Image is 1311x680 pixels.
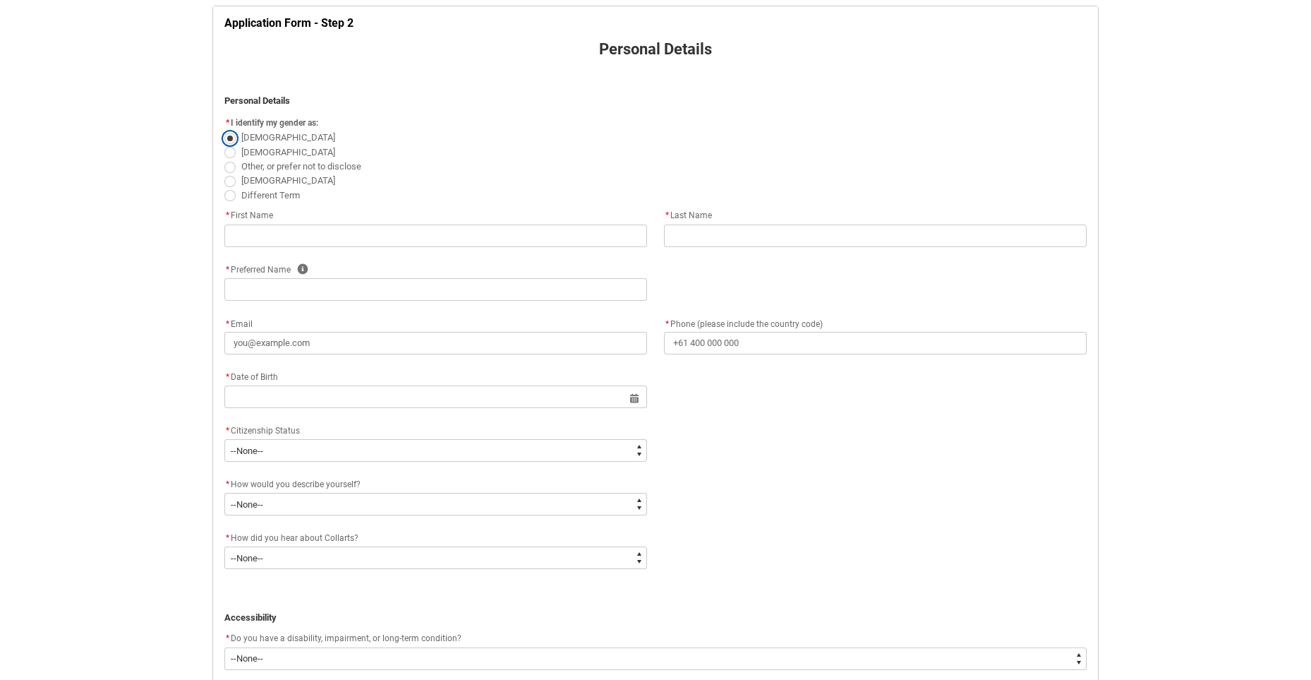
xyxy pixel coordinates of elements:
[226,319,229,329] abbr: required
[224,265,291,275] span: Preferred Name
[241,147,335,157] span: [DEMOGRAPHIC_DATA]
[231,479,361,489] span: How would you describe yourself?
[224,372,278,382] span: Date of Birth
[665,210,669,220] abbr: required
[224,332,647,354] input: you@example.com
[226,265,229,275] abbr: required
[226,633,229,643] abbr: required
[599,40,712,58] strong: Personal Details
[226,118,229,128] abbr: required
[664,315,828,330] label: Phone (please include the country code)
[226,426,229,436] abbr: required
[224,95,290,106] strong: Personal Details
[241,190,300,201] span: Different Term
[226,210,229,220] abbr: required
[226,533,229,543] abbr: required
[226,372,229,382] abbr: required
[664,210,712,220] span: Last Name
[224,16,354,30] strong: Application Form - Step 2
[665,319,669,329] abbr: required
[664,332,1087,354] input: +61 400 000 000
[241,132,335,143] span: [DEMOGRAPHIC_DATA]
[231,533,358,543] span: How did you hear about Collarts?
[224,210,273,220] span: First Name
[231,118,318,128] span: I identify my gender as:
[231,426,300,436] span: Citizenship Status
[224,612,277,623] strong: Accessibility
[241,161,361,172] span: Other, or prefer not to disclose
[226,479,229,489] abbr: required
[231,633,461,643] span: Do you have a disability, impairment, or long-term condition?
[224,315,258,330] label: Email
[241,175,335,186] span: [DEMOGRAPHIC_DATA]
